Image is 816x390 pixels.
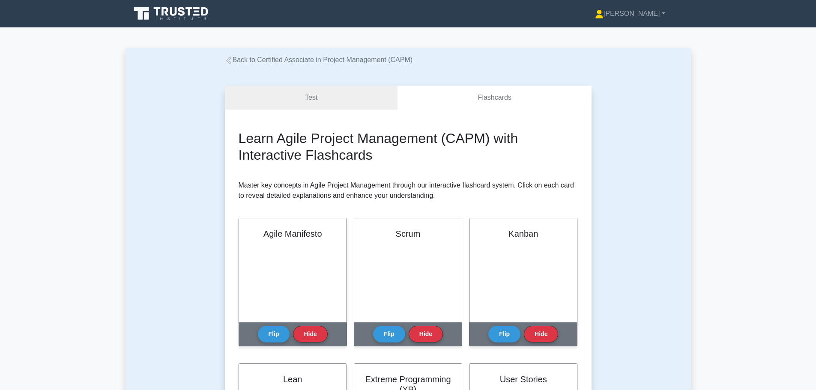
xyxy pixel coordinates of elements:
a: Back to Certified Associate in Project Management (CAPM) [225,56,413,63]
button: Flip [488,326,520,342]
a: Test [225,86,398,110]
button: Flip [373,326,405,342]
h2: Scrum [365,229,451,239]
a: [PERSON_NAME] [574,5,686,22]
h2: Learn Agile Project Management (CAPM) with Interactive Flashcards [239,130,578,163]
button: Hide [409,326,443,342]
h2: Lean [249,374,336,384]
button: Hide [293,326,327,342]
p: Master key concepts in Agile Project Management through our interactive flashcard system. Click o... [239,180,578,201]
h2: Agile Manifesto [249,229,336,239]
h2: User Stories [480,374,567,384]
button: Hide [524,326,558,342]
a: Flashcards [398,86,591,110]
button: Flip [258,326,290,342]
h2: Kanban [480,229,567,239]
